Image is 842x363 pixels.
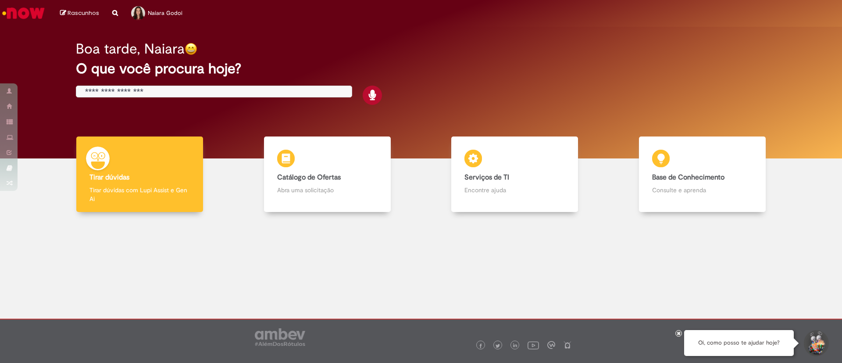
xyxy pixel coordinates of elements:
img: logo_footer_workplace.png [547,341,555,349]
span: Rascunhos [68,9,99,17]
p: Abra uma solicitação [277,186,378,194]
a: Catálogo de Ofertas Abra uma solicitação [234,137,421,212]
img: logo_footer_linkedin.png [513,343,517,349]
img: logo_footer_twitter.png [496,344,500,348]
b: Base de Conhecimento [652,173,724,182]
b: Serviços de TI [464,173,509,182]
img: happy-face.png [185,43,197,55]
p: Tirar dúvidas com Lupi Assist e Gen Ai [89,186,190,203]
h2: Boa tarde, Naiara [76,41,185,57]
h2: O que você procura hoje? [76,61,767,76]
b: Catálogo de Ofertas [277,173,341,182]
p: Consulte e aprenda [652,186,753,194]
a: Serviços de TI Encontre ajuda [421,137,609,212]
div: Oi, como posso te ajudar hoje? [684,330,794,356]
img: ServiceNow [1,4,46,22]
img: logo_footer_facebook.png [478,344,483,348]
button: Iniciar Conversa de Suporte [803,330,829,356]
img: logo_footer_naosei.png [564,341,571,349]
p: Encontre ajuda [464,186,565,194]
img: logo_footer_ambev_rotulo_gray.png [255,328,305,346]
b: Tirar dúvidas [89,173,129,182]
span: Naiara Godoi [148,9,182,17]
a: Base de Conhecimento Consulte e aprenda [609,137,796,212]
img: logo_footer_youtube.png [528,339,539,351]
a: Tirar dúvidas Tirar dúvidas com Lupi Assist e Gen Ai [46,137,234,212]
a: Rascunhos [60,9,99,18]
